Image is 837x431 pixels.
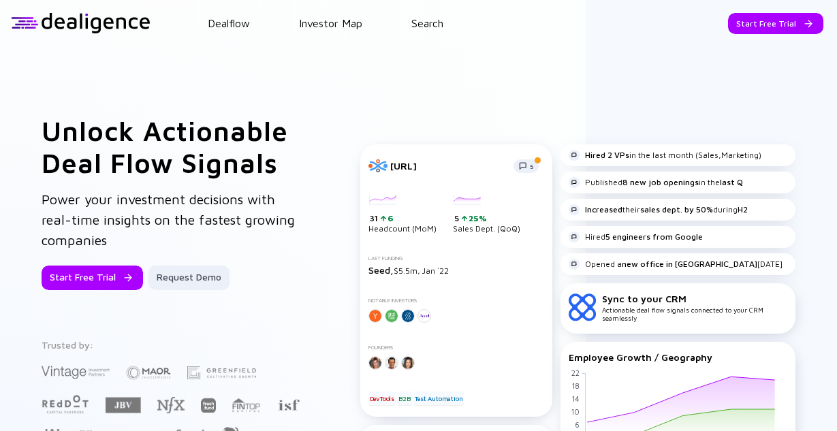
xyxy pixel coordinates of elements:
[413,392,464,405] div: Test Automation
[728,13,823,34] button: Start Free Trial
[467,213,487,223] div: 25%
[187,366,256,379] img: Greenfield Partners
[602,293,787,304] div: Sync to your CRM
[368,345,544,351] div: Founders
[569,177,743,188] div: Published in the
[386,213,394,223] div: 6
[368,195,437,234] div: Headcount (MoM)
[42,191,295,248] span: Power your investment decisions with real-time insights on the fastest growing companies
[299,17,362,29] a: Investor Map
[42,114,305,178] h1: Unlock Actionable Deal Flow Signals
[411,17,443,29] a: Search
[157,397,185,413] img: NFX
[454,213,520,224] div: 5
[571,381,579,389] tspan: 18
[571,406,579,415] tspan: 10
[640,204,713,214] strong: sales dept. by 50%
[368,255,544,261] div: Last Funding
[42,364,110,380] img: Vintage Investment Partners
[720,177,743,187] strong: last Q
[602,293,787,322] div: Actionable deal flow signals connected to your CRM seamlessly
[569,204,748,215] div: their during
[208,17,250,29] a: Dealflow
[622,177,699,187] strong: 8 new job openings
[574,419,579,428] tspan: 6
[622,259,757,269] strong: new office in [GEOGRAPHIC_DATA]
[106,396,141,414] img: JBV Capital
[232,398,261,413] img: FINTOP Capital
[571,394,579,402] tspan: 14
[397,392,411,405] div: B2B
[148,266,230,290] button: Request Demo
[42,266,143,290] button: Start Free Trial
[390,160,505,172] div: [URL]
[605,232,703,242] strong: 5 engineers from Google
[569,351,787,363] div: Employee Growth / Geography
[738,204,748,214] strong: H2
[569,259,783,270] div: Opened a [DATE]
[126,362,171,384] img: Maor Investments
[585,204,622,214] strong: Increased
[277,398,300,411] img: Israel Secondary Fund
[569,150,761,161] div: in the last month (Sales,Marketing)
[453,195,520,234] div: Sales Dept. (QoQ)
[368,392,396,405] div: DevTools
[585,150,629,160] strong: Hired 2 VPs
[571,368,579,377] tspan: 22
[368,264,394,276] span: Seed,
[370,213,437,224] div: 31
[42,392,89,415] img: Red Dot Capital Partners
[569,232,703,242] div: Hired
[368,298,544,304] div: Notable Investors
[42,339,302,351] div: Trusted by:
[368,264,544,276] div: $5.5m, Jan `22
